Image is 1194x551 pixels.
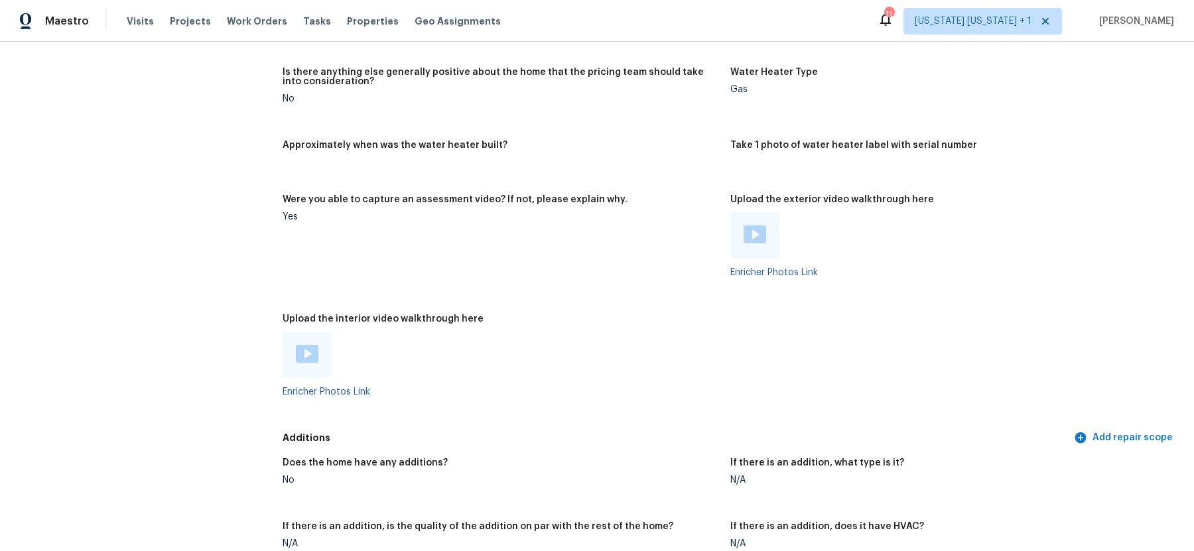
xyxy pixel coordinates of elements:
span: Geo Assignments [415,15,501,28]
h5: Take 1 photo of water heater label with serial number [730,141,977,150]
div: No [283,475,720,485]
h5: Upload the interior video walkthrough here [283,314,484,324]
span: Add repair scope [1077,430,1173,446]
span: Properties [347,15,399,28]
div: N/A [730,539,1167,548]
img: Play Video [296,345,318,363]
div: Yes [283,212,720,221]
h5: Is there anything else generally positive about the home that the pricing team should take into c... [283,68,720,86]
button: Add repair scope [1071,426,1178,450]
div: N/A [283,539,720,548]
h5: If there is an addition, does it have HVAC? [730,522,924,531]
div: 11 [884,8,894,21]
span: Tasks [303,17,331,26]
div: N/A [730,475,1167,485]
h5: If there is an addition, is the quality of the addition on par with the rest of the home? [283,522,673,531]
h5: Water Heater Type [730,68,818,77]
a: Play Video [744,225,766,245]
h5: Approximately when was the water heater built? [283,141,507,150]
h5: Were you able to capture an assessment video? If not, please explain why. [283,195,628,204]
span: Visits [127,15,154,28]
h5: If there is an addition, what type is it? [730,458,904,467]
span: Work Orders [227,15,287,28]
a: Enricher Photos Link [283,387,370,397]
h5: Does the home have any additions? [283,458,448,467]
h5: Additions [283,431,1071,445]
span: Projects [170,15,211,28]
span: Maestro [45,15,89,28]
h5: Upload the exterior video walkthrough here [730,195,934,204]
span: [PERSON_NAME] [1094,15,1174,28]
a: Enricher Photos Link [730,268,818,277]
img: Play Video [744,225,766,243]
a: Play Video [296,345,318,365]
span: [US_STATE] [US_STATE] + 1 [915,15,1031,28]
div: Gas [730,85,1167,94]
div: No [283,94,720,103]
